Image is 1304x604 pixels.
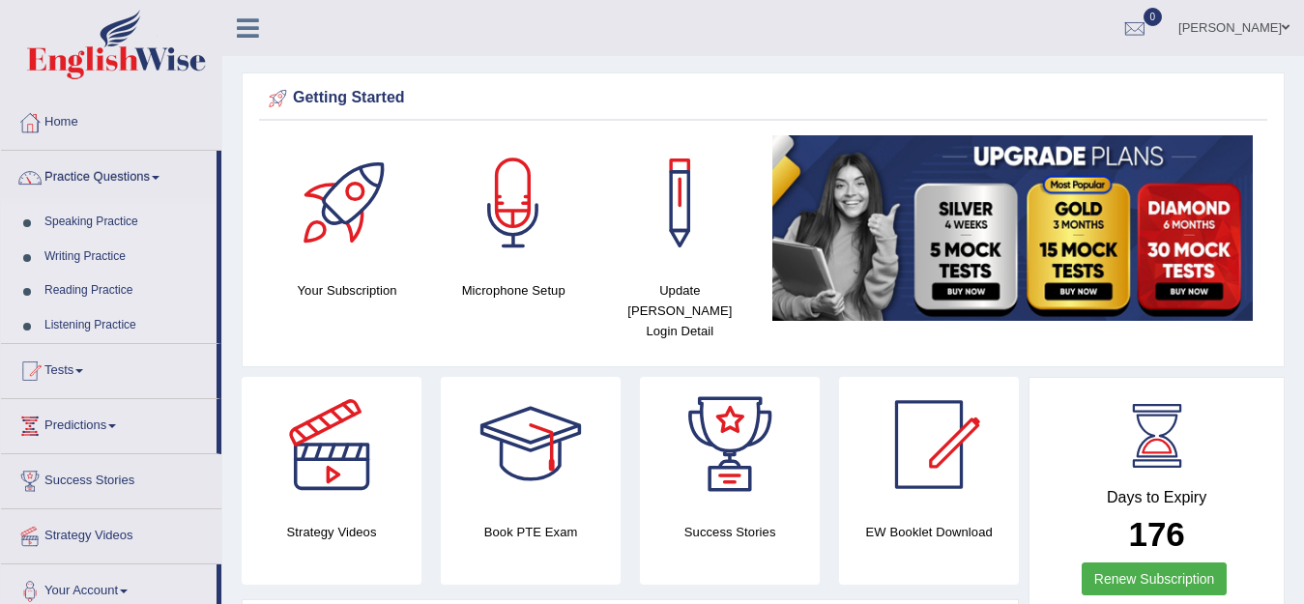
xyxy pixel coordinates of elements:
b: 176 [1128,515,1184,553]
a: Strategy Videos [1,509,221,558]
h4: Success Stories [640,522,820,542]
a: Writing Practice [36,240,217,274]
a: Home [1,96,221,144]
a: Predictions [1,399,217,447]
h4: Book PTE Exam [441,522,621,542]
h4: Microphone Setup [440,280,587,301]
a: Speaking Practice [36,205,217,240]
a: Renew Subscription [1082,562,1228,595]
a: Success Stories [1,454,221,503]
img: small5.jpg [772,135,1253,321]
h4: Days to Expiry [1051,489,1262,506]
div: Getting Started [264,84,1262,113]
a: Reading Practice [36,273,217,308]
a: Practice Questions [1,151,217,199]
h4: Your Subscription [274,280,420,301]
h4: EW Booklet Download [839,522,1019,542]
span: 0 [1144,8,1163,26]
a: Tests [1,344,217,392]
h4: Update [PERSON_NAME] Login Detail [606,280,753,341]
h4: Strategy Videos [242,522,421,542]
a: Listening Practice [36,308,217,343]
